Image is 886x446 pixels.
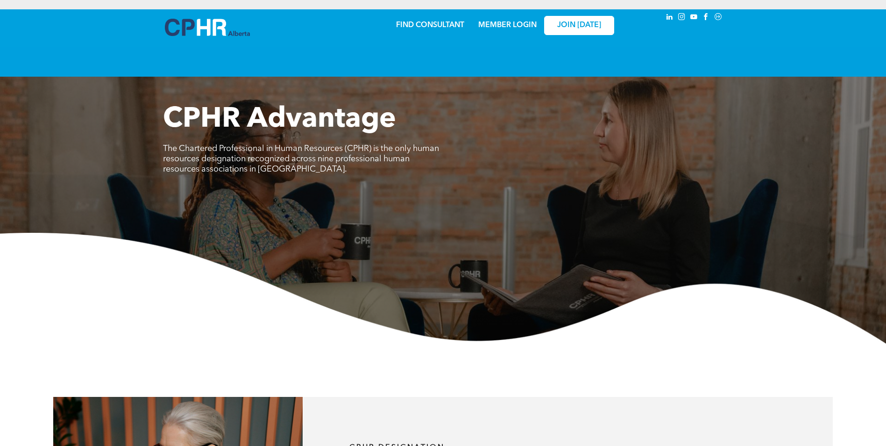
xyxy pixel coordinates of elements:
a: Social network [713,12,723,24]
span: The Chartered Professional in Human Resources (CPHR) is the only human resources designation reco... [163,144,439,173]
img: A blue and white logo for cp alberta [165,19,250,36]
a: FIND CONSULTANT [396,22,464,29]
a: youtube [689,12,699,24]
a: linkedin [665,12,675,24]
a: instagram [677,12,687,24]
span: JOIN [DATE] [557,21,601,30]
a: facebook [701,12,711,24]
a: JOIN [DATE] [544,16,614,35]
span: CPHR Advantage [163,106,396,134]
a: MEMBER LOGIN [478,22,537,29]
